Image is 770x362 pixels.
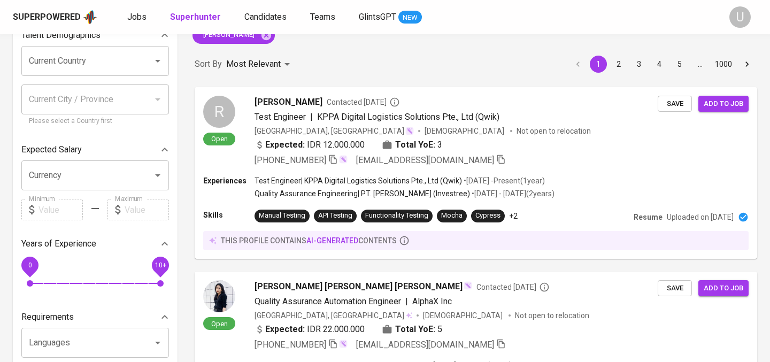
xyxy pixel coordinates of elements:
div: R [203,96,235,128]
span: AlphaX Inc [412,296,452,306]
div: Requirements [21,306,169,328]
div: Mocha [441,211,463,221]
button: Go to page 1000 [712,56,735,73]
p: Resume [634,212,663,222]
button: Save [658,280,692,297]
span: Quality Assurance Automation Engineer [255,296,401,306]
span: Save [663,282,687,295]
div: U [729,6,751,28]
div: [GEOGRAPHIC_DATA], [GEOGRAPHIC_DATA] [255,310,412,321]
a: Superhunter [170,11,223,24]
span: Candidates [244,12,287,22]
span: Contacted [DATE] [476,282,550,292]
button: Go to next page [738,56,756,73]
span: Add to job [704,282,743,295]
a: Jobs [127,11,149,24]
img: magic_wand.svg [339,155,348,164]
p: Quality Assurance Engineering | PT. [PERSON_NAME] (Investree) [255,188,470,199]
div: Years of Experience [21,233,169,255]
p: Skills [203,210,255,220]
svg: By Batam recruiter [389,97,400,107]
p: • [DATE] - Present ( 1 year ) [462,175,545,186]
nav: pagination navigation [568,56,757,73]
p: Requirements [21,311,74,324]
span: | [310,111,313,124]
input: Value [125,199,169,220]
p: Most Relevant [226,58,281,71]
div: Most Relevant [226,55,294,74]
span: | [405,295,408,308]
b: Total YoE: [395,138,435,151]
button: Add to job [698,96,749,112]
p: Not open to relocation [515,310,589,321]
img: magic_wand.svg [339,340,348,348]
div: IDR 12.000.000 [255,138,365,151]
p: this profile contains contents [221,235,397,246]
span: 0 [28,261,32,269]
button: Go to page 5 [671,56,688,73]
img: magic_wand.svg [464,281,472,290]
div: … [691,59,709,70]
button: page 1 [590,56,607,73]
span: [EMAIL_ADDRESS][DOMAIN_NAME] [356,155,494,165]
b: Total YoE: [395,323,435,336]
p: Expected Salary [21,143,82,156]
button: Go to page 4 [651,56,668,73]
img: magic_wand.svg [405,127,414,135]
input: Value [38,199,83,220]
div: Functionality Testing [365,211,428,221]
button: Save [658,96,692,112]
button: Open [150,335,165,350]
span: [PERSON_NAME] [PERSON_NAME] [PERSON_NAME] [255,280,463,293]
div: Cypress [475,211,500,221]
span: 3 [437,138,442,151]
img: 41e58975283a6a24b136cbec05c21abf.jpg [203,280,235,312]
div: Superpowered [13,11,81,24]
p: +2 [509,211,518,221]
span: AI-generated [306,236,358,245]
img: app logo [83,9,97,25]
a: GlintsGPT NEW [359,11,422,24]
button: Go to page 3 [630,56,648,73]
b: Expected: [265,138,305,151]
p: Not open to relocation [517,126,591,136]
button: Go to page 2 [610,56,627,73]
span: Add to job [704,98,743,110]
p: Experiences [203,175,255,186]
div: Manual Testing [259,211,305,221]
div: IDR 22.000.000 [255,323,365,336]
span: Save [663,98,687,110]
div: Expected Salary [21,139,169,160]
p: Sort By [195,58,222,71]
div: "[PERSON_NAME]" [192,27,275,44]
span: [DEMOGRAPHIC_DATA] [423,310,504,321]
span: [DEMOGRAPHIC_DATA] [425,126,506,136]
span: "[PERSON_NAME]" [192,30,264,40]
div: API Testing [318,211,352,221]
span: Contacted [DATE] [327,97,400,107]
span: [PERSON_NAME] [255,96,322,109]
a: Superpoweredapp logo [13,9,97,25]
span: [EMAIL_ADDRESS][DOMAIN_NAME] [356,340,494,350]
span: 10+ [155,261,166,269]
p: Talent Demographics [21,29,101,42]
span: GlintsGPT [359,12,396,22]
span: KPPA Digital Logistics Solutions Pte., Ltd (Qwik) [317,112,499,122]
b: Superhunter [170,12,221,22]
span: Jobs [127,12,147,22]
p: Uploaded on [DATE] [667,212,734,222]
a: Teams [310,11,337,24]
button: Open [150,168,165,183]
span: 5 [437,323,442,336]
p: Test Engineer | KPPA Digital Logistics Solutions Pte., Ltd (Qwik) [255,175,462,186]
span: [PHONE_NUMBER] [255,155,326,165]
span: NEW [398,12,422,23]
a: ROpen[PERSON_NAME]Contacted [DATE]Test Engineer|KPPA Digital Logistics Solutions Pte., Ltd (Qwik)... [195,87,757,259]
span: [PHONE_NUMBER] [255,340,326,350]
button: Add to job [698,280,749,297]
span: Open [207,134,232,143]
span: Open [207,319,232,328]
b: Expected: [265,323,305,336]
div: Talent Demographics [21,25,169,46]
a: Candidates [244,11,289,24]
